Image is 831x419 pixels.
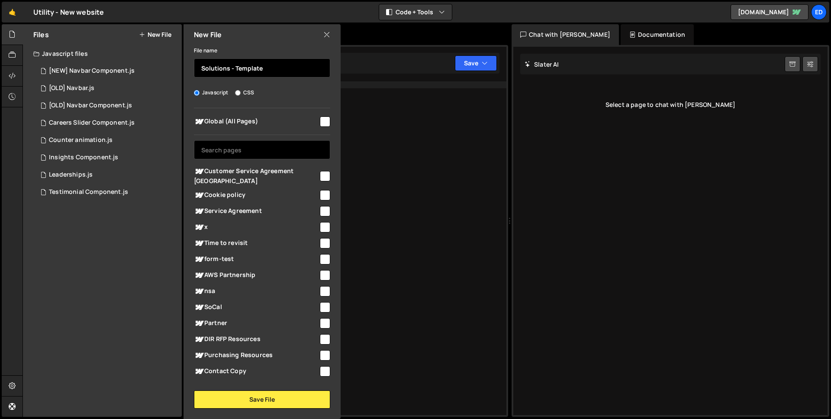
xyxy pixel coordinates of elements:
div: Leaderships.js [49,171,93,179]
button: Save File [194,390,330,409]
div: Documentation [621,24,694,45]
span: SoCal [194,302,319,313]
label: CSS [235,88,254,97]
span: x [194,222,319,232]
div: 16434/44509.js [33,132,182,149]
input: Name [194,58,330,77]
label: Javascript [194,88,229,97]
a: Ed [811,4,827,20]
h2: Slater AI [525,60,559,68]
h2: New File [194,30,222,39]
div: Javascript files [23,45,182,62]
span: Contact Copy [194,366,319,377]
button: Save [455,55,497,71]
span: Time to revisit [194,238,319,248]
div: Insights Component.js [49,154,118,161]
div: 16434/44912.js [33,80,182,97]
div: 16434/44915.js [33,97,182,114]
div: 16434/44776.js [33,166,182,184]
button: New File [139,31,171,38]
span: Cookie policy [194,190,319,200]
div: Select a page to chat with [PERSON_NAME] [520,87,821,122]
h2: Files [33,30,49,39]
label: File name [194,46,217,55]
input: Javascript [194,90,200,96]
div: [NEW] Navbar Component.js [49,67,135,75]
input: CSS [235,90,241,96]
div: [OLD] Navbar Component.js [49,102,132,110]
div: 16434/44510.js [33,184,182,201]
a: 🤙 [2,2,23,23]
span: Partner [194,318,319,329]
span: Service Agreement [194,206,319,216]
span: form-test [194,254,319,264]
span: Customer Service Agreement [GEOGRAPHIC_DATA] [194,166,319,185]
div: Careers Slider Component.js [49,119,135,127]
div: [OLD] Navbar.js [49,84,94,92]
div: Chat with [PERSON_NAME] [512,24,619,45]
div: Utility - New website [33,7,104,17]
span: Global (All Pages) [194,116,319,127]
span: nsa [194,286,319,297]
span: AWS Partnership [194,270,319,280]
input: Search pages [194,140,330,159]
div: 16434/45445.js [33,62,182,80]
div: Testimonial Component.js [49,188,128,196]
button: Code + Tools [379,4,452,20]
div: 16434/44766.js [33,114,182,132]
a: [DOMAIN_NAME] [731,4,808,20]
span: DIR RFP Resources [194,334,319,345]
span: Purchasing Resources [194,350,319,361]
div: 16434/44513.js [33,149,182,166]
div: Counter animation.js [49,136,113,144]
